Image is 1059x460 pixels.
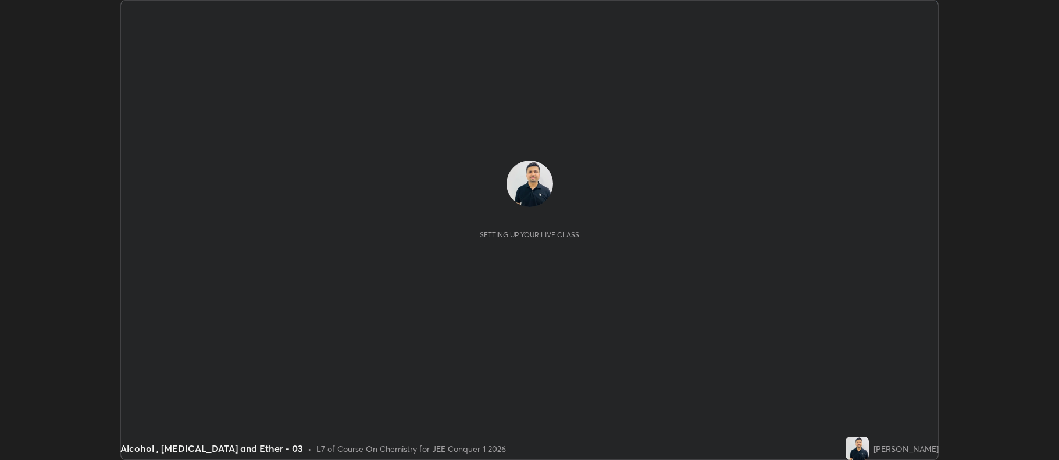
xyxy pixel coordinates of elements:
div: • [308,443,312,455]
img: e927d30ab56544b1a8df2beb4b11d745.jpg [507,161,553,207]
div: Alcohol , [MEDICAL_DATA] and Ether - 03 [120,441,303,455]
div: [PERSON_NAME] [873,443,939,455]
div: Setting up your live class [480,230,579,239]
img: e927d30ab56544b1a8df2beb4b11d745.jpg [846,437,869,460]
div: L7 of Course On Chemistry for JEE Conquer 1 2026 [316,443,506,455]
